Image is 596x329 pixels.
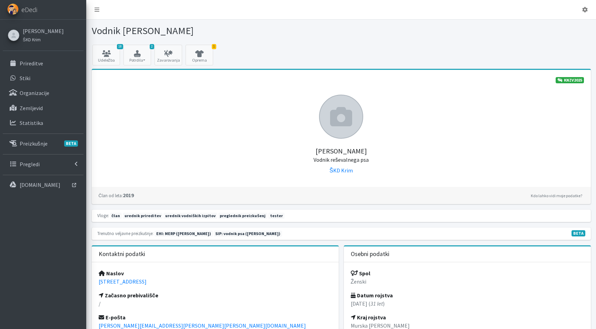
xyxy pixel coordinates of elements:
[20,75,30,82] p: Stiki
[20,60,43,67] p: Prireditve
[20,140,48,147] p: Preizkušnje
[351,314,386,321] strong: Kraj rojstva
[99,193,123,198] small: Član od leta:
[110,213,122,219] span: član
[3,71,83,85] a: Stiki
[329,167,353,174] a: ŠKD Krim
[370,300,383,307] em: 31 let
[23,37,41,42] small: ŠKD Krim
[99,322,306,329] a: [PERSON_NAME][EMAIL_ADDRESS][PERSON_NAME][PERSON_NAME][DOMAIN_NAME]
[117,44,123,49] span: 18
[155,231,213,237] span: Naslednja preizkušnja: jesen 2025
[351,299,584,308] p: [DATE] ( )
[572,230,585,236] span: V fazi razvoja
[3,137,83,150] a: PreizkušnjeBETA
[64,140,78,147] span: BETA
[3,86,83,100] a: Organizacije
[20,89,49,96] p: Organizacije
[3,116,83,130] a: Statistika
[123,213,163,219] span: urednik prireditev
[163,213,217,219] span: urednik vodniških izpitov
[99,278,147,285] a: [STREET_ADDRESS]
[314,156,369,163] small: Vodnik reševalnega psa
[97,231,153,236] small: Trenutno veljavne preizkušnje:
[92,25,339,37] h1: Vodnik [PERSON_NAME]
[7,3,19,15] img: eDedi
[23,35,64,43] a: ŠKD Krim
[351,270,370,277] strong: Spol
[268,213,285,219] span: tester
[99,292,159,299] strong: Začasno prebivališče
[214,231,282,237] span: Naslednja preizkušnja: pomlad 2027
[20,105,43,112] p: Zemljevid
[99,251,145,258] h3: Kontaktni podatki
[556,77,584,83] a: KNZV2025
[155,45,182,65] a: Zavarovanja
[186,45,213,65] a: 1 Oprema
[20,161,40,168] p: Pregledi
[123,45,151,65] button: 2 Potrdila
[99,270,124,277] strong: Naslov
[99,139,584,163] h5: [PERSON_NAME]
[529,192,584,200] a: Kdo lahko vidi moje podatke?
[351,292,393,299] strong: Datum rojstva
[351,277,584,286] p: Ženski
[23,27,64,35] a: [PERSON_NAME]
[3,157,83,171] a: Pregledi
[3,178,83,192] a: [DOMAIN_NAME]
[99,192,134,199] strong: 2019
[20,119,43,126] p: Statistika
[150,44,154,49] span: 2
[20,181,60,188] p: [DOMAIN_NAME]
[99,314,126,321] strong: E-pošta
[212,44,216,49] span: 1
[351,251,389,258] h3: Osebni podatki
[97,213,109,218] small: Vloge:
[21,4,37,15] span: eDedi
[3,101,83,115] a: Zemljevid
[99,299,332,308] p: /
[218,213,267,219] span: preglednik preizkušenj
[92,45,120,65] a: 18 Udeležba
[3,56,83,70] a: Prireditve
